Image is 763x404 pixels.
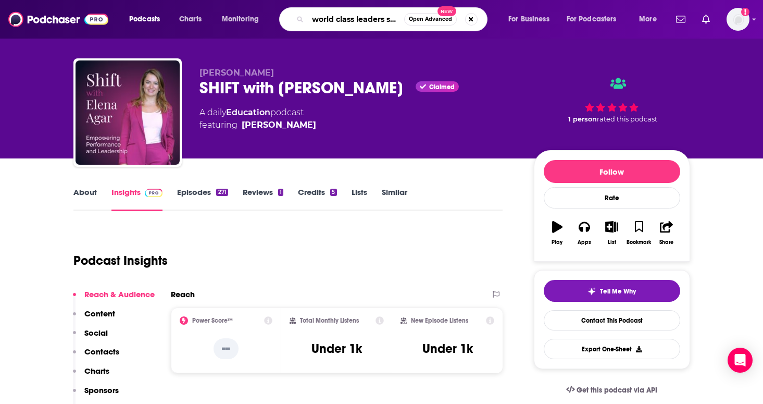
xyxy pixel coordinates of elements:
[568,115,597,123] span: 1 person
[311,341,362,357] h3: Under 1k
[508,12,549,27] span: For Business
[639,12,657,27] span: More
[429,84,455,90] span: Claimed
[627,239,651,246] div: Bookmark
[544,187,680,209] div: Rate
[422,341,473,357] h3: Under 1k
[145,189,163,197] img: Podchaser Pro
[544,160,680,183] button: Follow
[308,11,404,28] input: Search podcasts, credits, & more...
[73,309,115,328] button: Content
[172,11,208,28] a: Charts
[727,8,749,31] button: Show profile menu
[177,187,228,211] a: Episodes271
[727,8,749,31] img: User Profile
[587,287,596,296] img: tell me why sparkle
[289,7,497,31] div: Search podcasts, credits, & more...
[84,366,109,376] p: Charts
[534,68,690,132] div: 1 personrated this podcast
[501,11,562,28] button: open menu
[552,239,562,246] div: Play
[192,317,233,324] h2: Power Score™
[76,60,180,165] img: SHIFT with Elena Agar
[73,289,155,309] button: Reach & Audience
[653,214,680,252] button: Share
[8,9,108,29] img: Podchaser - Follow, Share and Rate Podcasts
[544,339,680,359] button: Export One-Sheet
[626,214,653,252] button: Bookmark
[597,115,657,123] span: rated this podcast
[84,309,115,319] p: Content
[84,385,119,395] p: Sponsors
[73,253,168,268] h1: Podcast Insights
[544,280,680,302] button: tell me why sparkleTell Me Why
[199,68,274,78] span: [PERSON_NAME]
[214,338,239,359] p: --
[73,328,108,347] button: Social
[129,12,160,27] span: Podcasts
[544,310,680,330] a: Contact This Podcast
[741,8,749,16] svg: Add a profile image
[571,214,598,252] button: Apps
[199,119,316,131] span: featuring
[243,187,283,211] a: Reviews1
[84,328,108,338] p: Social
[598,214,625,252] button: List
[608,239,616,246] div: List
[111,187,163,211] a: InsightsPodchaser Pro
[330,189,336,196] div: 5
[437,6,456,16] span: New
[698,10,714,28] a: Show notifications dropdown
[409,17,452,22] span: Open Advanced
[567,12,617,27] span: For Podcasters
[577,386,657,395] span: Get this podcast via API
[727,8,749,31] span: Logged in as hbgcommunications
[242,119,316,131] div: [PERSON_NAME]
[298,187,336,211] a: Credits5
[560,11,632,28] button: open menu
[672,10,690,28] a: Show notifications dropdown
[199,106,316,131] div: A daily podcast
[122,11,173,28] button: open menu
[73,366,109,385] button: Charts
[215,11,272,28] button: open menu
[216,189,228,196] div: 271
[404,13,457,26] button: Open AdvancedNew
[171,289,195,299] h2: Reach
[84,347,119,357] p: Contacts
[352,187,367,211] a: Lists
[659,239,673,246] div: Share
[278,189,283,196] div: 1
[226,107,270,117] a: Education
[73,347,119,366] button: Contacts
[544,214,571,252] button: Play
[382,187,407,211] a: Similar
[578,239,591,246] div: Apps
[728,348,753,373] div: Open Intercom Messenger
[632,11,670,28] button: open menu
[558,377,666,403] a: Get this podcast via API
[300,317,359,324] h2: Total Monthly Listens
[73,187,97,211] a: About
[411,317,468,324] h2: New Episode Listens
[222,12,259,27] span: Monitoring
[600,287,636,296] span: Tell Me Why
[179,12,202,27] span: Charts
[84,289,155,299] p: Reach & Audience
